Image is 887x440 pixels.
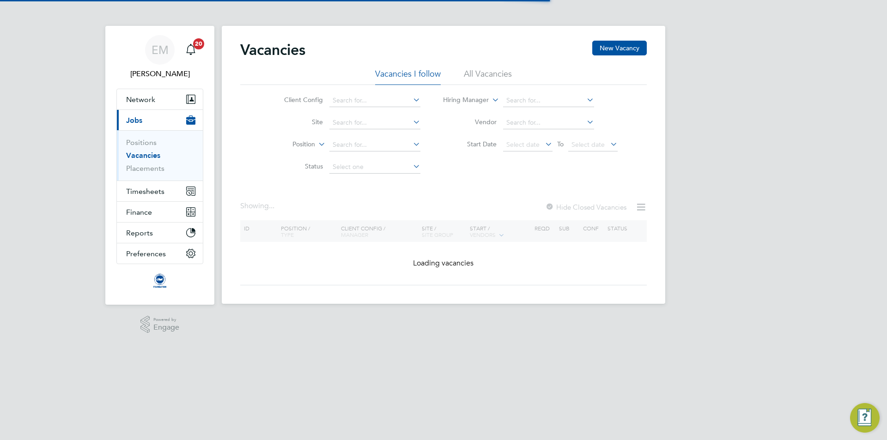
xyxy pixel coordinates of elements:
[329,94,420,107] input: Search for...
[105,26,214,305] nav: Main navigation
[117,223,203,243] button: Reports
[554,138,566,150] span: To
[436,96,489,105] label: Hiring Manager
[116,35,203,79] a: EM[PERSON_NAME]
[850,403,880,433] button: Engage Resource Center
[545,203,626,211] label: Hide Closed Vacancies
[126,208,152,217] span: Finance
[117,181,203,201] button: Timesheets
[126,229,153,237] span: Reports
[152,273,167,288] img: albioninthecommunity-logo-retina.png
[592,41,647,55] button: New Vacancy
[116,68,203,79] span: Edyta Marchant
[269,201,274,211] span: ...
[116,273,203,288] a: Go to home page
[117,110,203,130] button: Jobs
[152,44,169,56] span: EM
[443,140,497,148] label: Start Date
[126,187,164,196] span: Timesheets
[126,116,142,125] span: Jobs
[270,118,323,126] label: Site
[117,130,203,181] div: Jobs
[240,201,276,211] div: Showing
[193,38,204,49] span: 20
[182,35,200,65] a: 20
[262,140,315,149] label: Position
[153,324,179,332] span: Engage
[126,138,157,147] a: Positions
[140,316,180,333] a: Powered byEngage
[240,41,305,59] h2: Vacancies
[571,140,605,149] span: Select date
[506,140,540,149] span: Select date
[117,243,203,264] button: Preferences
[375,68,441,85] li: Vacancies I follow
[126,151,160,160] a: Vacancies
[270,96,323,104] label: Client Config
[126,164,164,173] a: Placements
[270,162,323,170] label: Status
[464,68,512,85] li: All Vacancies
[329,116,420,129] input: Search for...
[503,116,594,129] input: Search for...
[117,89,203,109] button: Network
[126,249,166,258] span: Preferences
[503,94,594,107] input: Search for...
[329,161,420,174] input: Select one
[126,95,155,104] span: Network
[117,202,203,222] button: Finance
[443,118,497,126] label: Vendor
[329,139,420,151] input: Search for...
[153,316,179,324] span: Powered by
